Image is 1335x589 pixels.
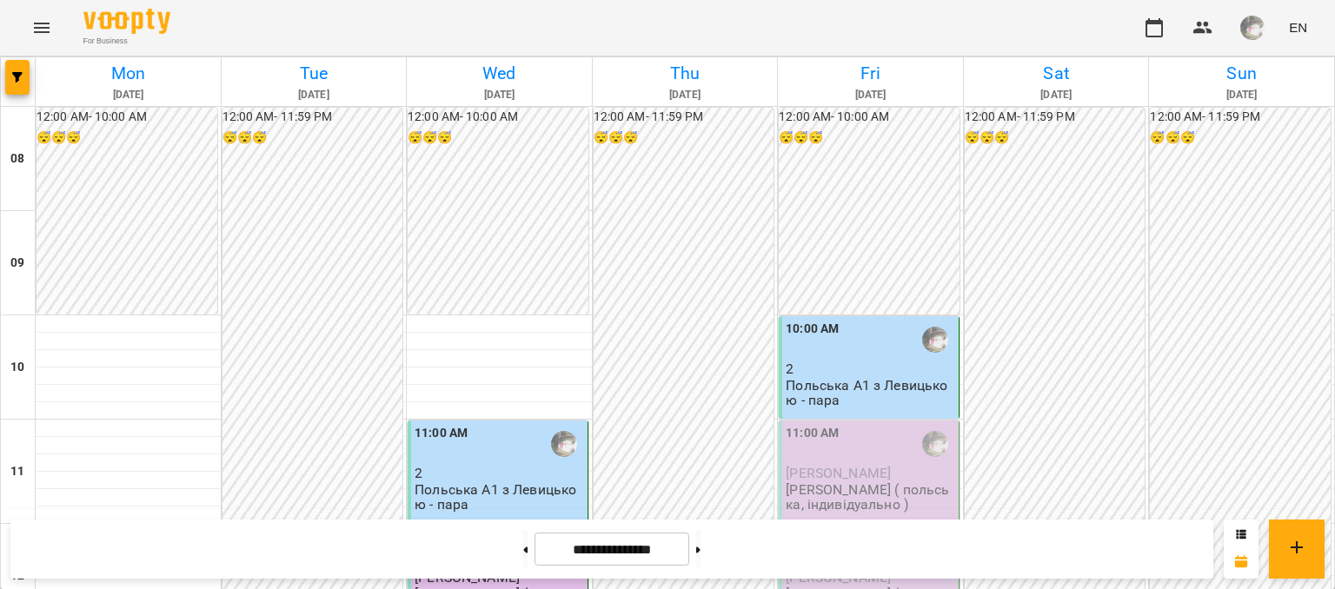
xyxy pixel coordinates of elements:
[10,149,24,169] h6: 08
[1152,87,1332,103] h6: [DATE]
[38,87,218,103] h6: [DATE]
[594,108,774,127] h6: 12:00 AM - 11:59 PM
[595,60,775,87] h6: Thu
[922,431,948,457] img: Левицька Софія Сергіївна (п)
[83,36,170,47] span: For Business
[222,108,403,127] h6: 12:00 AM - 11:59 PM
[966,87,1146,103] h6: [DATE]
[1150,108,1331,127] h6: 12:00 AM - 11:59 PM
[786,320,839,339] label: 10:00 AM
[415,482,584,513] p: Польська А1 з Левицькою - пара
[1152,60,1332,87] h6: Sun
[966,60,1146,87] h6: Sat
[415,466,584,480] p: 2
[786,361,955,376] p: 2
[408,108,588,127] h6: 12:00 AM - 10:00 AM
[10,358,24,377] h6: 10
[10,254,24,273] h6: 09
[779,108,960,127] h6: 12:00 AM - 10:00 AM
[222,129,403,148] h6: 😴😴😴
[965,108,1146,127] h6: 12:00 AM - 11:59 PM
[415,424,468,443] label: 11:00 AM
[38,60,218,87] h6: Mon
[1150,129,1331,148] h6: 😴😴😴
[10,462,24,481] h6: 11
[224,87,404,103] h6: [DATE]
[408,129,588,148] h6: 😴😴😴
[786,424,839,443] label: 11:00 AM
[409,87,589,103] h6: [DATE]
[595,87,775,103] h6: [DATE]
[922,327,948,353] img: Левицька Софія Сергіївна (п)
[965,129,1146,148] h6: 😴😴😴
[594,129,774,148] h6: 😴😴😴
[224,60,404,87] h6: Tue
[21,7,63,49] button: Menu
[37,129,217,148] h6: 😴😴😴
[1282,11,1314,43] button: EN
[780,87,960,103] h6: [DATE]
[780,60,960,87] h6: Fri
[779,129,960,148] h6: 😴😴😴
[1240,16,1265,40] img: e3906ac1da6b2fc8356eee26edbd6dfe.jpg
[409,60,589,87] h6: Wed
[37,108,217,127] h6: 12:00 AM - 10:00 AM
[786,482,955,513] p: [PERSON_NAME] ( польська, індивідуально )
[1289,18,1307,36] span: EN
[83,9,170,34] img: Voopty Logo
[551,431,577,457] img: Левицька Софія Сергіївна (п)
[786,378,955,408] p: Польська А1 з Левицькою - пара
[786,465,891,481] span: [PERSON_NAME]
